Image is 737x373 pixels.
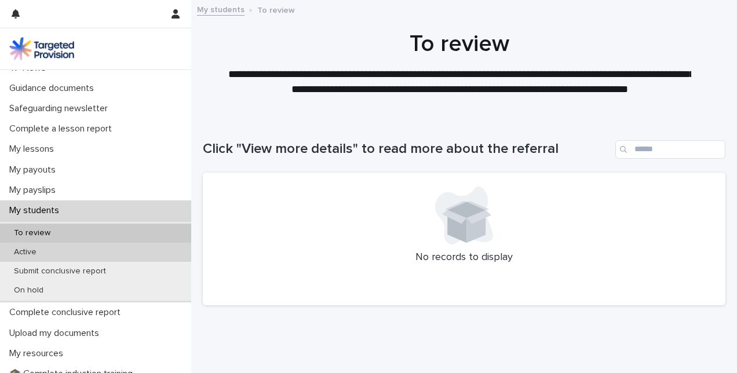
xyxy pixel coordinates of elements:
p: Submit conclusive report [5,266,115,276]
p: My students [5,205,68,216]
img: M5nRWzHhSzIhMunXDL62 [9,37,74,60]
p: Complete a lesson report [5,123,121,134]
h1: Click "View more details" to read more about the referral [203,141,611,158]
a: My students [197,2,245,16]
p: To review [5,228,60,238]
p: Upload my documents [5,328,108,339]
p: My payouts [5,164,65,175]
p: On hold [5,286,53,295]
p: Safeguarding newsletter [5,103,117,114]
p: My lessons [5,144,63,155]
p: My resources [5,348,72,359]
p: Guidance documents [5,83,103,94]
p: No records to display [217,251,712,264]
p: To review [257,3,295,16]
p: Active [5,247,46,257]
h1: To review [203,30,717,58]
input: Search [615,140,725,159]
p: My payslips [5,185,65,196]
p: Complete conclusive report [5,307,130,318]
